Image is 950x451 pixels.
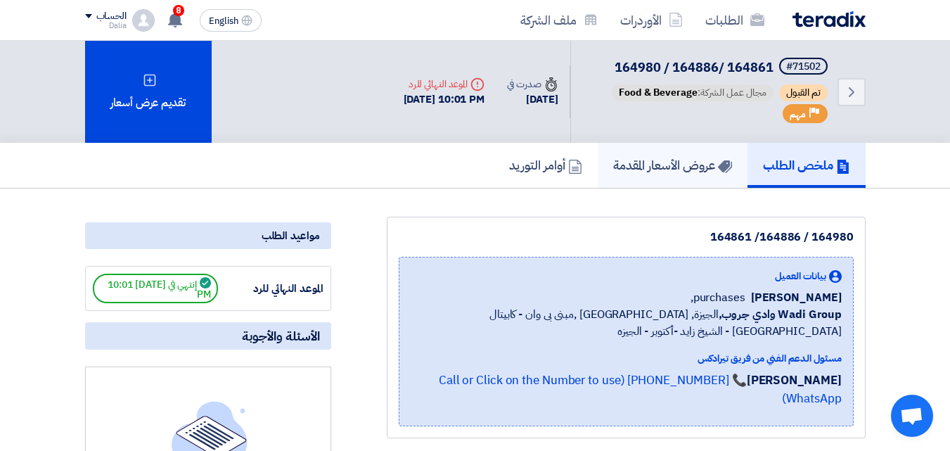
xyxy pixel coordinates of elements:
div: [DATE] 10:01 PM [404,91,485,108]
span: مهم [790,108,806,121]
h5: أوامر التوريد [509,157,582,173]
div: الموعد النهائي للرد [404,77,485,91]
h5: 164980 / 164886/ 164861 [609,58,830,77]
strong: [PERSON_NAME] [747,371,842,389]
a: ملف الشركة [509,4,609,37]
button: English [200,9,262,32]
a: الطلبات [694,4,776,37]
span: purchases, [691,289,745,306]
a: عروض الأسعار المقدمة [598,143,747,188]
span: 164980 / 164886/ 164861 [615,58,774,77]
span: إنتهي في [DATE] 10:01 PM [93,274,218,303]
span: الأسئلة والأجوبة [242,328,320,344]
div: 164980 / 164886/ 164861 [399,229,854,246]
div: تقديم عرض أسعار [85,41,212,143]
span: English [209,16,238,26]
div: صدرت في [507,77,558,91]
div: الحساب [96,11,127,23]
span: تم القبول [779,84,828,101]
div: Open chat [891,395,933,437]
div: [DATE] [507,91,558,108]
div: مواعيد الطلب [85,222,331,249]
a: الأوردرات [609,4,694,37]
span: مجال عمل الشركة: [612,84,774,101]
h5: عروض الأسعار المقدمة [613,157,732,173]
img: Teradix logo [792,11,866,27]
span: 8 [173,5,184,16]
h5: ملخص الطلب [763,157,850,173]
div: مسئول الدعم الفني من فريق تيرادكس [411,351,842,366]
a: ملخص الطلب [747,143,866,188]
b: Wadi Group وادي جروب, [719,306,842,323]
div: Dalia [85,22,127,30]
span: بيانات العميل [775,269,826,284]
img: profile_test.png [132,9,155,32]
span: الجيزة, [GEOGRAPHIC_DATA] ,مبنى بى وان - كابيتال [GEOGRAPHIC_DATA] - الشيخ زايد -أكتوبر - الجيزه [411,306,842,340]
div: #71502 [786,62,821,72]
a: 📞 [PHONE_NUMBER] (Call or Click on the Number to use WhatsApp) [439,371,842,407]
div: الموعد النهائي للرد [218,281,323,297]
a: أوامر التوريد [494,143,598,188]
span: Food & Beverage [619,85,698,100]
span: [PERSON_NAME] [751,289,842,306]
